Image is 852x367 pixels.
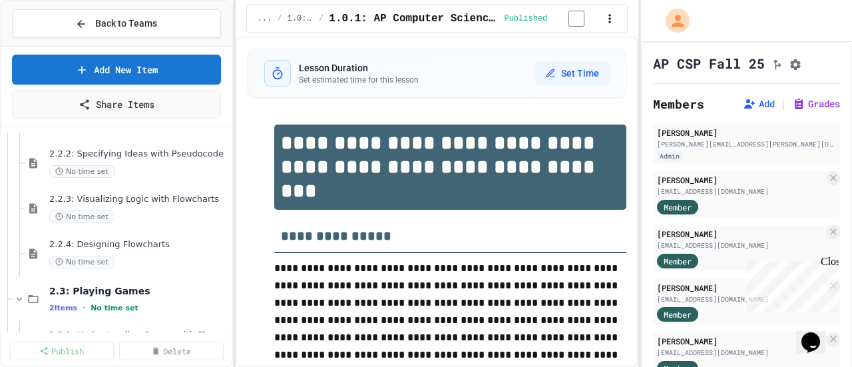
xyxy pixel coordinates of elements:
[49,194,229,205] span: 2.2.3: Visualizing Logic with Flowcharts
[288,13,314,24] span: 1.0: Syllabus
[657,139,836,149] div: [PERSON_NAME][EMAIL_ADDRESS][PERSON_NAME][DOMAIN_NAME]
[299,61,419,75] h3: Lesson Duration
[49,165,114,178] span: No time set
[653,54,765,73] h1: AP CSP Fall 25
[329,11,499,27] span: 1.0.1: AP Computer Science Principles in Python Course Syllabus
[534,61,610,85] button: Set Time
[657,335,824,347] div: [PERSON_NAME]
[299,75,419,85] p: Set estimated time for this lesson
[780,96,787,112] span: |
[652,5,693,36] div: My Account
[49,210,114,223] span: No time set
[657,186,824,196] div: [EMAIL_ADDRESS][DOMAIN_NAME]
[49,149,229,160] span: 2.2.2: Specifying Ideas with Pseudocode
[91,304,138,312] span: No time set
[657,151,682,162] div: Admin
[664,255,692,267] span: Member
[657,240,824,250] div: [EMAIL_ADDRESS][DOMAIN_NAME]
[789,55,802,71] button: Assignment Settings
[49,239,229,250] span: 2.2.4: Designing Flowcharts
[319,13,323,24] span: /
[504,10,600,27] div: Content is published and visible to students
[49,256,114,268] span: No time set
[657,348,824,358] div: [EMAIL_ADDRESS][DOMAIN_NAME]
[657,228,824,240] div: [PERSON_NAME]
[657,174,824,186] div: [PERSON_NAME]
[49,285,229,297] span: 2.3: Playing Games
[657,127,836,139] div: [PERSON_NAME]
[9,342,114,360] a: Publish
[552,11,600,27] input: publish toggle
[664,308,692,320] span: Member
[653,95,704,113] h2: Members
[5,5,92,85] div: Chat with us now!Close
[12,55,221,85] a: Add New Item
[743,97,775,111] button: Add
[277,13,282,24] span: /
[83,302,85,313] span: •
[770,55,783,71] button: Click to see fork details
[49,330,229,341] span: 2.3.1: Understanding Games with Flowcharts
[12,90,221,119] a: Share Items
[657,294,824,304] div: [EMAIL_ADDRESS][DOMAIN_NAME]
[657,282,824,294] div: [PERSON_NAME]
[742,256,839,312] iframe: chat widget
[119,342,224,360] a: Delete
[664,201,692,213] span: Member
[792,97,840,111] button: Grades
[504,13,547,24] span: Published
[95,17,157,31] span: Back to Teams
[49,304,77,312] span: 2 items
[796,314,839,354] iframe: chat widget
[258,13,272,24] span: ...
[12,9,221,38] button: Back to Teams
